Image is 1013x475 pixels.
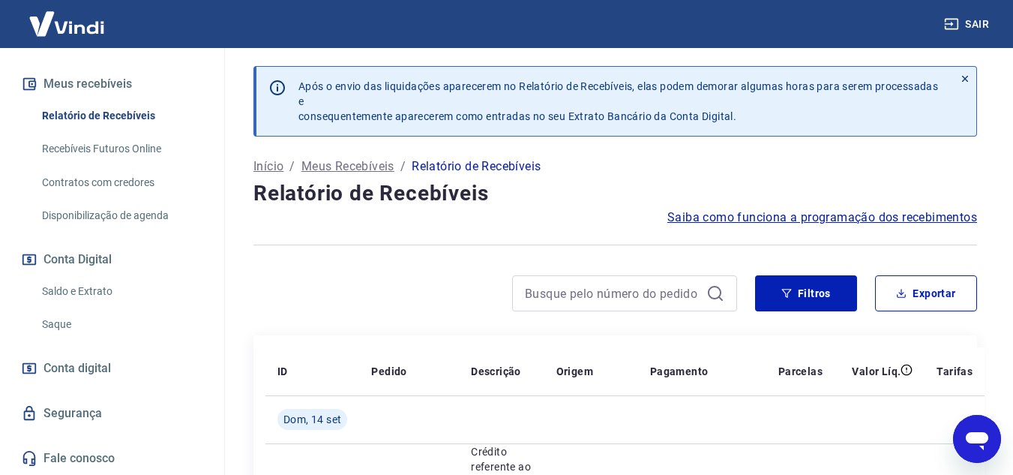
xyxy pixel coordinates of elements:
[298,79,942,124] p: Após o envio das liquidações aparecerem no Relatório de Recebíveis, elas podem demorar algumas ho...
[852,364,901,379] p: Valor Líq.
[400,158,406,176] p: /
[18,442,206,475] a: Fale conosco
[277,364,288,379] p: ID
[36,101,206,131] a: Relatório de Recebíveis
[953,415,1001,463] iframe: Botão para abrir a janela de mensagens
[253,179,977,209] h4: Relatório de Recebíveis
[18,1,115,47] img: Vindi
[283,412,341,427] span: Dom, 14 set
[471,364,521,379] p: Descrição
[18,243,206,276] button: Conta Digital
[18,68,206,101] button: Meus recebíveis
[371,364,406,379] p: Pedido
[36,276,206,307] a: Saldo e Extrato
[941,11,995,38] button: Sair
[937,364,973,379] p: Tarifas
[875,275,977,311] button: Exportar
[289,158,295,176] p: /
[18,352,206,385] a: Conta digital
[253,158,283,176] a: Início
[43,358,111,379] span: Conta digital
[755,275,857,311] button: Filtros
[18,397,206,430] a: Segurança
[36,134,206,164] a: Recebíveis Futuros Online
[778,364,823,379] p: Parcelas
[525,282,700,305] input: Busque pelo número do pedido
[650,364,709,379] p: Pagamento
[36,167,206,198] a: Contratos com credores
[36,200,206,231] a: Disponibilização de agenda
[301,158,394,176] a: Meus Recebíveis
[667,209,977,227] a: Saiba como funciona a programação dos recebimentos
[556,364,593,379] p: Origem
[36,309,206,340] a: Saque
[412,158,541,176] p: Relatório de Recebíveis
